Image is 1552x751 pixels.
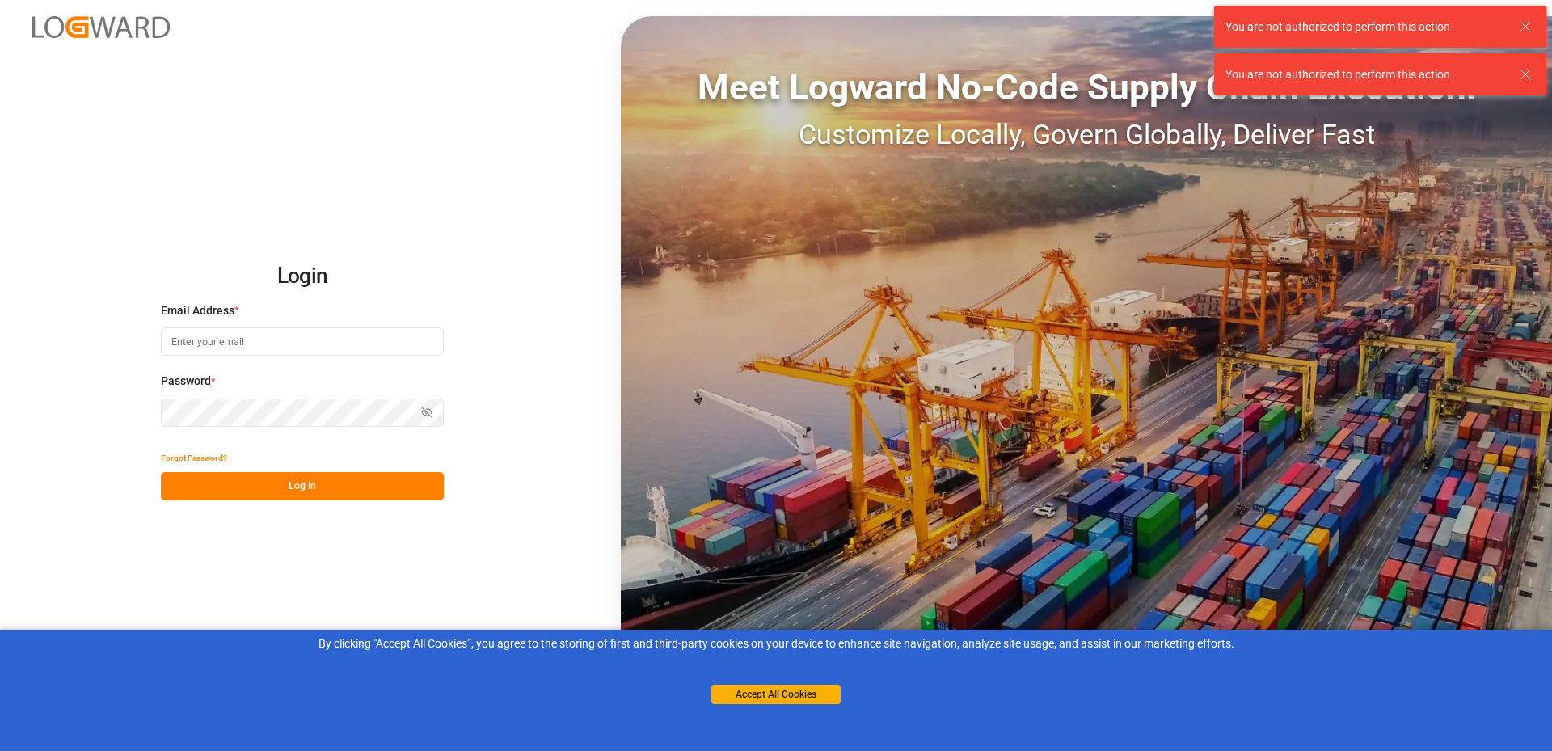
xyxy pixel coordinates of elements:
[11,635,1541,652] div: By clicking "Accept All Cookies”, you agree to the storing of first and third-party cookies on yo...
[161,444,227,472] button: Forgot Password?
[161,302,234,319] span: Email Address
[1225,19,1503,36] div: You are not authorized to perform this action
[1225,66,1503,83] div: You are not authorized to perform this action
[32,16,170,38] img: Logward_new_orange.png
[711,685,841,704] button: Accept All Cookies
[161,373,211,390] span: Password
[161,327,444,356] input: Enter your email
[621,61,1552,114] div: Meet Logward No-Code Supply Chain Execution:
[161,472,444,500] button: Log In
[621,114,1552,155] div: Customize Locally, Govern Globally, Deliver Fast
[161,251,444,302] h2: Login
